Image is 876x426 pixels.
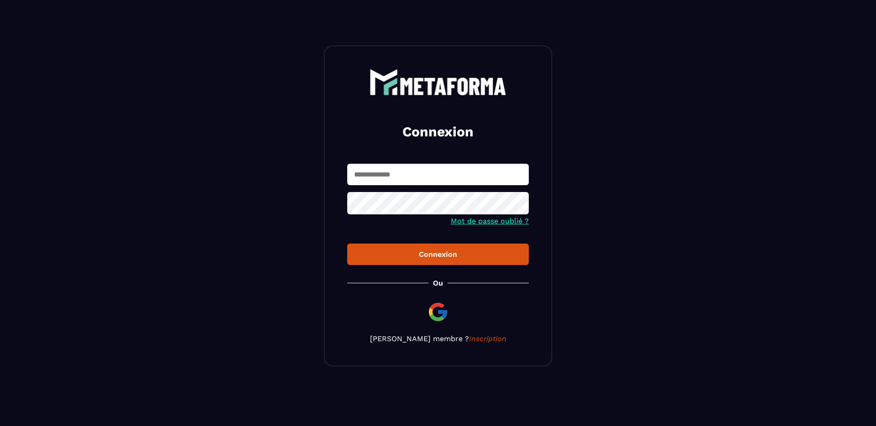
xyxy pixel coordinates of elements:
[427,301,449,323] img: google
[358,123,518,141] h2: Connexion
[451,217,529,225] a: Mot de passe oublié ?
[370,69,506,95] img: logo
[433,279,443,287] p: Ou
[355,250,521,259] div: Connexion
[469,334,506,343] a: Inscription
[347,334,529,343] p: [PERSON_NAME] membre ?
[347,244,529,265] button: Connexion
[347,69,529,95] a: logo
